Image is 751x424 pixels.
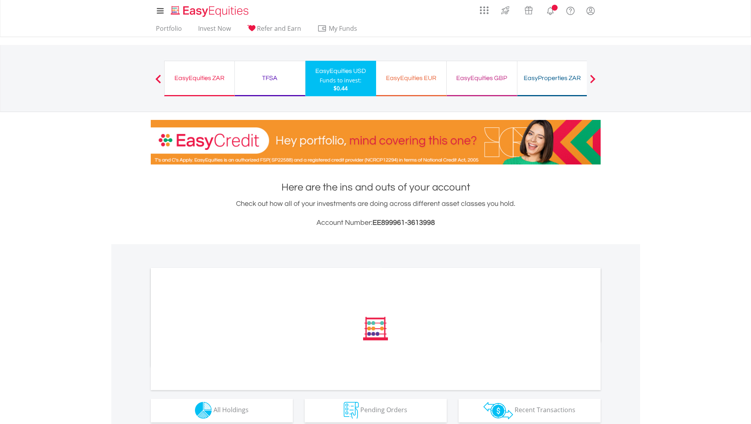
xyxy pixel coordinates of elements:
[333,84,348,92] span: $0.44
[310,65,371,77] div: EasyEquities USD
[499,4,512,17] img: thrive-v2.svg
[581,2,601,19] a: My Profile
[517,2,540,17] a: Vouchers
[168,2,252,18] a: Home page
[151,399,293,422] button: All Holdings
[373,219,435,226] span: EE899961-3613998
[515,405,575,414] span: Recent Transactions
[169,5,252,18] img: EasyEquities_Logo.png
[305,399,447,422] button: Pending Orders
[480,6,489,15] img: grid-menu-icon.svg
[585,78,601,86] button: Next
[150,78,166,86] button: Previous
[475,2,494,15] a: AppsGrid
[381,73,442,84] div: EasyEquities EUR
[257,24,301,33] span: Refer and Earn
[360,405,407,414] span: Pending Orders
[214,405,249,414] span: All Holdings
[153,24,185,37] a: Portfolio
[244,24,304,37] a: Refer and Earn
[169,73,230,84] div: EasyEquities ZAR
[522,73,583,84] div: EasyProperties ZAR
[320,77,361,84] div: Funds to invest:
[522,4,535,17] img: vouchers-v2.svg
[195,24,234,37] a: Invest Now
[540,2,560,18] a: Notifications
[451,73,512,84] div: EasyEquities GBP
[344,402,359,419] img: pending_instructions-wht.png
[483,402,513,419] img: transactions-zar-wht.png
[240,73,300,84] div: TFSA
[459,399,601,422] button: Recent Transactions
[151,180,601,194] h1: Here are the ins and outs of your account
[317,23,369,34] span: My Funds
[151,217,601,228] h3: Account Number:
[151,198,601,228] div: Check out how all of your investments are doing across different asset classes you hold.
[195,402,212,419] img: holdings-wht.png
[151,120,601,164] img: EasyCredit Promotion Banner
[560,2,581,18] a: FAQ's and Support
